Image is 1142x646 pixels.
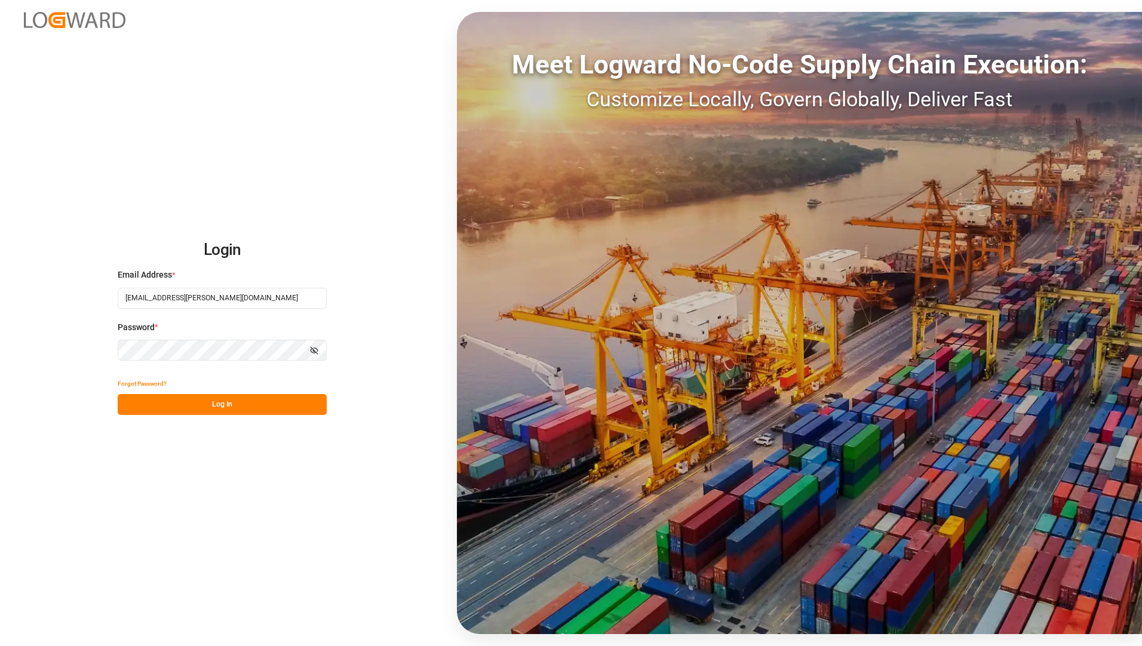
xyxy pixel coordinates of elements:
[457,84,1142,115] div: Customize Locally, Govern Globally, Deliver Fast
[118,373,167,394] button: Forgot Password?
[118,231,327,269] h2: Login
[118,394,327,415] button: Log In
[118,288,327,309] input: Enter your email
[118,269,172,281] span: Email Address
[457,45,1142,84] div: Meet Logward No-Code Supply Chain Execution:
[118,321,155,334] span: Password
[24,12,125,28] img: Logward_new_orange.png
